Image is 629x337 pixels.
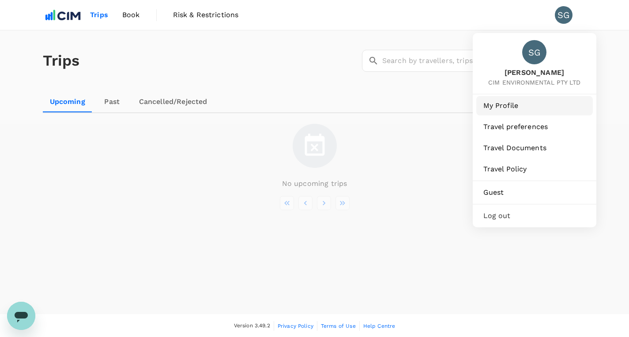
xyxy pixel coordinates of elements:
[278,321,313,331] a: Privacy Policy
[282,178,347,189] p: No upcoming trips
[382,50,587,72] input: Search by travellers, trips, or destination, label, team
[476,96,593,115] a: My Profile
[278,196,352,210] nav: pagination navigation
[132,91,215,112] a: Cancelled/Rejected
[92,91,132,112] a: Past
[7,302,35,330] iframe: Button to launch messaging window
[278,323,313,329] span: Privacy Policy
[483,211,586,221] span: Log out
[488,68,580,78] span: [PERSON_NAME]
[476,159,593,179] a: Travel Policy
[363,323,395,329] span: Help Centre
[173,10,239,20] span: Risk & Restrictions
[483,143,586,153] span: Travel Documents
[483,100,586,111] span: My Profile
[483,122,586,132] span: Travel preferences
[122,10,140,20] span: Book
[483,187,586,198] span: Guest
[43,91,92,112] a: Upcoming
[321,323,356,329] span: Terms of Use
[363,321,395,331] a: Help Centre
[488,78,580,87] span: CIM ENVIRONMENTAL PTY LTD
[234,322,270,330] span: Version 3.49.2
[43,30,80,91] h1: Trips
[483,164,586,174] span: Travel Policy
[476,138,593,158] a: Travel Documents
[522,40,546,64] div: SG
[555,6,573,24] div: SG
[43,5,83,25] img: CIM ENVIRONMENTAL PTY LTD
[90,10,108,20] span: Trips
[476,117,593,137] a: Travel preferences
[476,183,593,202] a: Guest
[476,206,593,226] div: Log out
[321,321,356,331] a: Terms of Use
